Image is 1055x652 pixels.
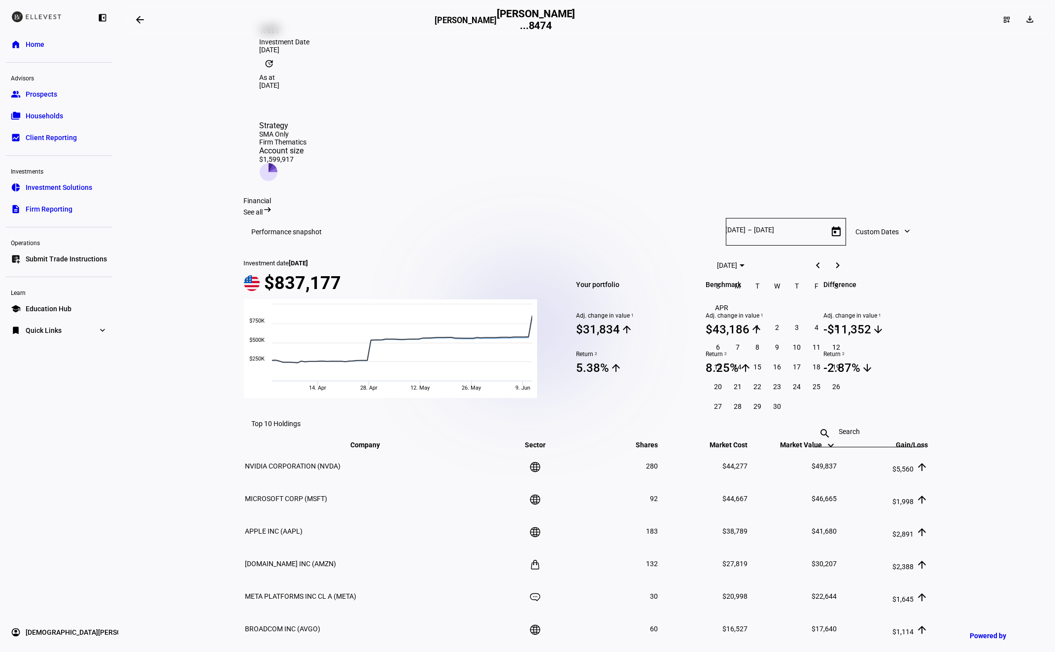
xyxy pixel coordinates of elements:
span: F [815,282,819,290]
span: 12 [828,338,846,356]
button: Choose month and year [711,255,750,275]
button: April 9, 2025 [768,337,787,357]
span: 7 [729,338,747,356]
span: T [795,282,799,290]
span: 11 [808,338,826,356]
span: 29 [749,398,767,415]
span: 6 [710,338,727,356]
button: April 18, 2025 [807,357,827,377]
button: April 10, 2025 [787,337,807,357]
span: T [756,282,760,290]
button: April 30, 2025 [768,397,787,416]
span: 8 [749,338,767,356]
button: April 21, 2025 [728,377,748,397]
span: 30 [769,398,786,415]
button: April 3, 2025 [787,318,807,337]
button: April 1, 2025 [748,318,768,337]
button: April 23, 2025 [768,377,787,397]
button: April 7, 2025 [728,337,748,357]
span: 19 [828,358,846,376]
button: April 13, 2025 [709,357,728,377]
span: 17 [788,358,806,376]
span: 25 [808,378,826,396]
span: 9 [769,338,786,356]
span: 28 [729,398,747,415]
span: 14 [729,358,747,376]
button: Next month [828,255,848,275]
span: 15 [749,358,767,376]
button: April 12, 2025 [827,337,847,357]
span: 1 [749,319,767,336]
button: April 27, 2025 [709,397,728,416]
span: W [775,282,781,290]
button: April 28, 2025 [728,397,748,416]
span: 13 [710,358,727,376]
span: 16 [769,358,786,376]
span: 21 [729,378,747,396]
span: 4 [808,319,826,336]
span: 3 [788,319,806,336]
button: April 19, 2025 [827,357,847,377]
span: 20 [710,378,727,396]
span: 2 [769,319,786,336]
button: April 4, 2025 [807,318,827,337]
span: 22 [749,378,767,396]
span: 27 [710,398,727,415]
span: 10 [788,338,806,356]
button: April 14, 2025 [728,357,748,377]
button: April 26, 2025 [827,377,847,397]
span: 23 [769,378,786,396]
button: April 25, 2025 [807,377,827,397]
button: April 8, 2025 [748,337,768,357]
span: M [735,282,741,290]
span: 18 [808,358,826,376]
button: April 6, 2025 [709,337,728,357]
button: April 11, 2025 [807,337,827,357]
button: April 24, 2025 [787,377,807,397]
span: 5 [828,319,846,336]
span: [DATE] [717,261,737,269]
button: April 2, 2025 [768,318,787,337]
button: April 15, 2025 [748,357,768,377]
button: April 22, 2025 [748,377,768,397]
button: April 5, 2025 [827,318,847,337]
button: April 17, 2025 [787,357,807,377]
td: APR [709,298,847,318]
button: April 16, 2025 [768,357,787,377]
button: April 29, 2025 [748,397,768,416]
span: S [716,282,720,290]
span: S [835,282,839,290]
span: 24 [788,378,806,396]
button: April 20, 2025 [709,377,728,397]
span: 26 [828,378,846,396]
